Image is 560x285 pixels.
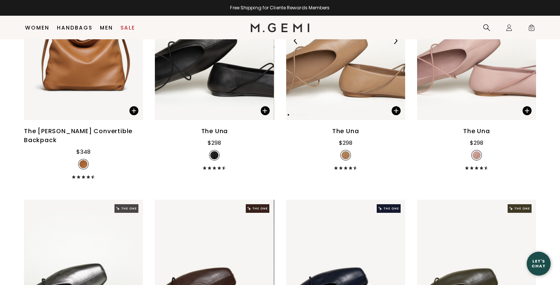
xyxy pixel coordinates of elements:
[210,151,218,159] img: v_7263728894011_SWATCH_50x.jpg
[100,25,113,31] a: Men
[79,160,88,168] img: v_11574_SWATCH_50x.jpg
[24,127,143,145] div: The [PERSON_NAME] Convertible Backpack
[527,259,551,268] div: Let's Chat
[251,23,309,32] img: M.Gemi
[377,204,401,213] img: The One tag
[246,204,270,213] img: The One tag
[528,25,535,33] span: 0
[120,25,135,31] a: Sale
[332,127,359,136] div: The Una
[76,147,91,156] div: $348
[57,25,92,31] a: Handbags
[392,37,399,44] img: Next Arrow
[201,127,228,136] div: The Una
[25,25,49,31] a: Women
[472,151,481,159] img: v_7263728992315_SWATCH_50x.jpg
[293,37,299,44] img: Previous Arrow
[508,204,532,213] img: The One tag
[208,138,221,147] div: $298
[339,138,352,147] div: $298
[114,204,138,213] img: The One tag
[470,138,483,147] div: $298
[463,127,490,136] div: The Una
[342,151,350,159] img: v_7263728926779_SWATCH_50x.jpg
